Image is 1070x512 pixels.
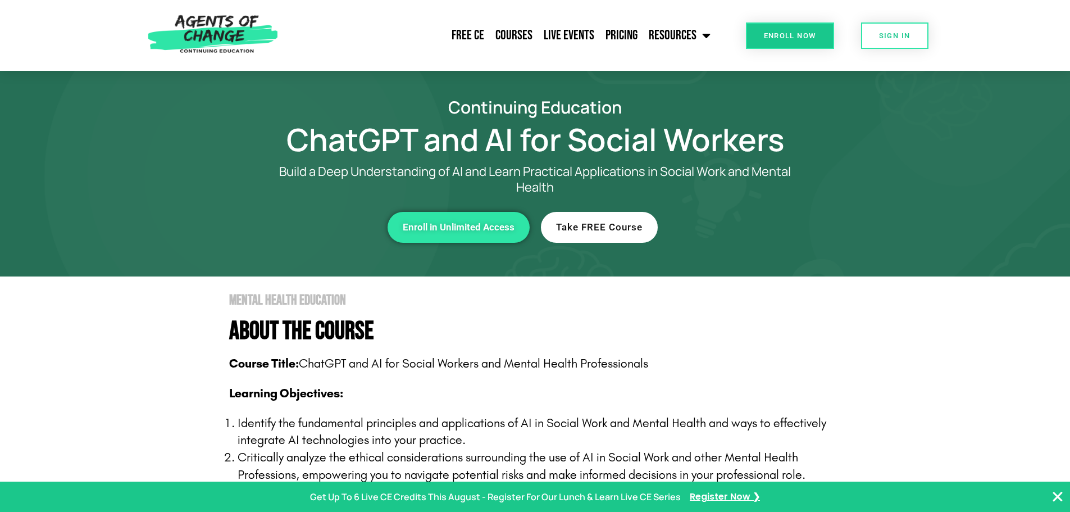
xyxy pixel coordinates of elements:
p: Critically analyze the ethical considerations surrounding the use of AI in Social Work and other ... [238,449,855,484]
a: Take FREE Course [541,212,658,243]
h2: Continuing Education [215,99,855,115]
a: Register Now ❯ [690,489,760,505]
a: SIGN IN [861,22,928,49]
a: Enroll Now [746,22,834,49]
span: Enroll Now [764,32,816,39]
a: Courses [490,21,538,49]
a: Live Events [538,21,600,49]
b: Course Title: [229,356,299,371]
p: Get Up To 6 Live CE Credits This August - Register For Our Lunch & Learn Live CE Series [310,489,681,505]
h1: ChatGPT and AI for Social Workers [215,126,855,152]
h4: About The Course [229,319,855,344]
nav: Menu [284,21,716,49]
p: Build a Deep Understanding of AI and Learn Practical Applications in Social Work and Mental Health [260,164,811,195]
b: Learning Objectives: [229,386,343,401]
button: Close Banner [1051,490,1064,504]
span: Enroll in Unlimited Access [403,223,514,232]
a: Pricing [600,21,643,49]
p: ChatGPT and AI for Social Workers and Mental Health Professionals [229,355,855,373]
a: Free CE [446,21,490,49]
h2: Mental Health Education [229,293,855,307]
span: Take FREE Course [556,223,643,232]
p: Identify the fundamental principles and applications of AI in Social Work and Mental Health and w... [238,415,855,450]
a: Enroll in Unlimited Access [388,212,530,243]
a: Resources [643,21,716,49]
span: SIGN IN [879,32,910,39]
